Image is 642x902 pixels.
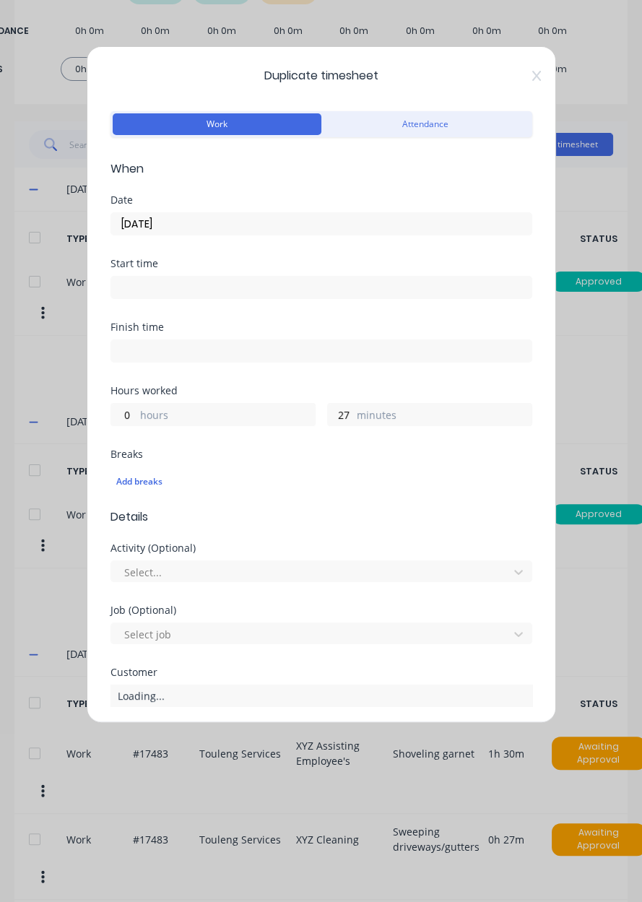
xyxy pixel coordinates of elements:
div: Date [110,195,532,205]
div: Customer [110,667,532,677]
span: When [110,160,532,178]
div: Finish time [110,322,532,332]
div: Job (Optional) [110,605,532,615]
button: Work [113,113,321,135]
span: Duplicate timesheet [110,67,532,84]
div: Breaks [110,449,532,459]
span: Details [110,508,532,526]
div: Activity (Optional) [110,543,532,553]
div: Hours worked [110,386,532,396]
input: 0 [328,404,353,425]
button: Attendance [321,113,530,135]
div: Loading... [110,685,532,706]
input: 0 [111,404,136,425]
label: minutes [357,407,532,425]
div: Start time [110,259,532,269]
label: hours [140,407,315,425]
div: Add breaks [116,472,526,491]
